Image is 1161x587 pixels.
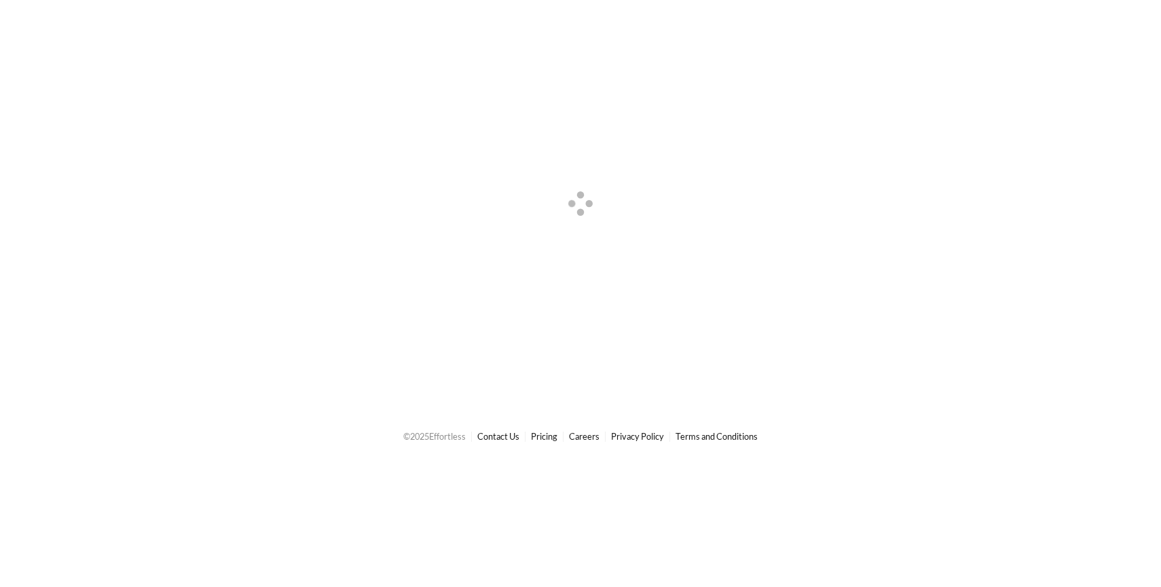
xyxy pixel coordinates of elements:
a: Privacy Policy [611,431,664,442]
a: Pricing [531,431,557,442]
span: © 2025 Effortless [403,431,466,442]
a: Careers [569,431,600,442]
a: Contact Us [477,431,519,442]
a: Terms and Conditions [676,431,758,442]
